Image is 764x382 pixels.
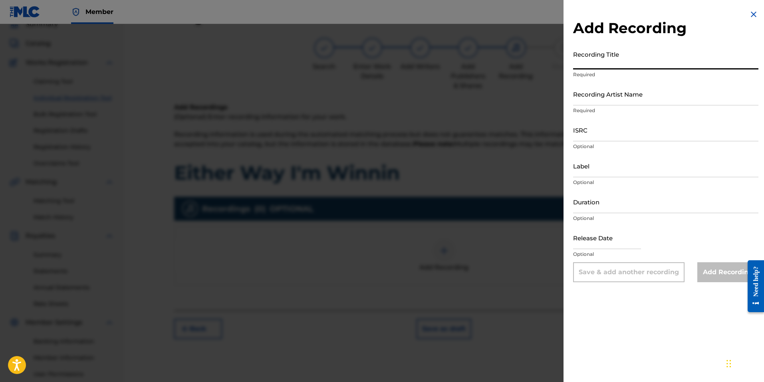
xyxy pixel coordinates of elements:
img: MLC Logo [10,6,40,18]
iframe: Chat Widget [724,344,764,382]
iframe: Resource Center [742,254,764,318]
p: Required [573,107,758,114]
h2: Add Recording [573,19,758,37]
p: Optional [573,215,758,222]
span: Member [85,7,113,16]
p: Optional [573,179,758,186]
p: Optional [573,251,758,258]
div: Drag [726,352,731,376]
p: Required [573,71,758,78]
img: Top Rightsholder [71,7,81,17]
p: Optional [573,143,758,150]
